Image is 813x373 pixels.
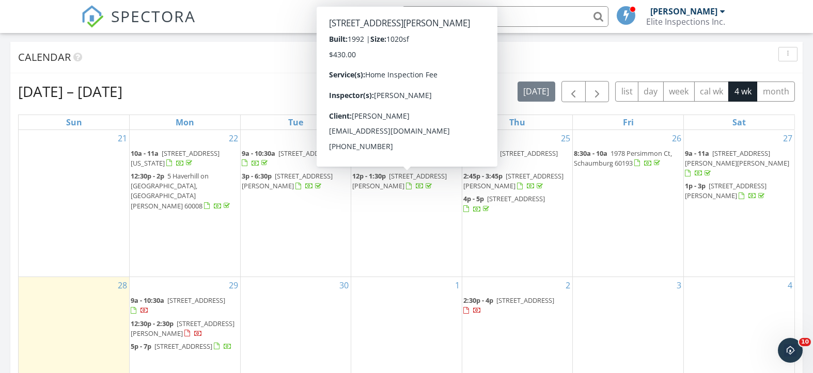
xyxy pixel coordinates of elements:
button: [DATE] [518,82,555,102]
td: Go to September 27, 2025 [683,130,794,277]
span: [STREET_ADDRESS] [380,149,437,158]
span: 9a - 10:30a [131,296,164,305]
a: Go to September 21, 2025 [116,130,129,147]
h2: [DATE] – [DATE] [18,81,122,102]
span: 10 [799,338,811,346]
button: month [757,82,795,102]
a: 2:30p - 4p [STREET_ADDRESS] [463,295,572,317]
a: Friday [621,115,636,129]
a: Go to September 29, 2025 [227,277,240,294]
a: 9a - 10:30a [STREET_ADDRESS] [131,295,239,317]
span: SPECTORA [111,5,196,27]
button: day [638,82,664,102]
a: Go to October 4, 2025 [786,277,794,294]
span: [STREET_ADDRESS] [278,149,336,158]
a: 1p - 3p [STREET_ADDRESS][PERSON_NAME] [685,181,767,200]
span: 5 Haverhill on [GEOGRAPHIC_DATA], [GEOGRAPHIC_DATA][PERSON_NAME] 60008 [131,171,209,210]
a: Go to September 24, 2025 [448,130,462,147]
a: 2:45p - 3:45p [STREET_ADDRESS][PERSON_NAME] [463,171,564,190]
span: [STREET_ADDRESS][PERSON_NAME][PERSON_NAME] [685,149,789,168]
a: Go to September 22, 2025 [227,130,240,147]
a: 9a - 11a [STREET_ADDRESS][PERSON_NAME][PERSON_NAME] [685,149,789,177]
a: 12:30p - 2:30p [STREET_ADDRESS][PERSON_NAME] [131,319,234,338]
a: Go to September 28, 2025 [116,277,129,294]
button: Previous [561,81,586,102]
button: week [663,82,695,102]
a: 9a - 10:30a [STREET_ADDRESS] [463,149,558,168]
a: 3p - 6:30p [STREET_ADDRESS][PERSON_NAME] [242,170,350,192]
span: 9a - 11a [685,149,709,158]
span: [STREET_ADDRESS] [496,296,554,305]
div: [PERSON_NAME] [650,6,717,17]
a: 9a - 11a [STREET_ADDRESS][PERSON_NAME][PERSON_NAME] [685,148,793,180]
a: 10a - 11a [STREET_ADDRESS][US_STATE] [131,148,239,170]
a: Wednesday [396,115,417,129]
span: [STREET_ADDRESS][PERSON_NAME] [131,319,234,338]
a: 9a - 11a [STREET_ADDRESS] [352,149,437,168]
span: [STREET_ADDRESS][PERSON_NAME] [242,171,333,190]
a: Tuesday [286,115,305,129]
a: 12p - 1:30p [STREET_ADDRESS][PERSON_NAME] [352,171,447,190]
span: 1978 Persimmon Ct, Schaumburg 60193 [574,149,672,168]
span: [STREET_ADDRESS] [167,296,225,305]
td: Go to September 21, 2025 [19,130,130,277]
a: Sunday [64,115,84,129]
span: 3p - 6:30p [242,171,272,181]
a: 9a - 10:30a [STREET_ADDRESS] [463,148,572,170]
span: [STREET_ADDRESS][US_STATE] [131,149,220,168]
span: 5p - 7p [131,342,151,351]
span: [STREET_ADDRESS] [154,342,212,351]
a: 9a - 10:30a [STREET_ADDRESS] [131,296,225,315]
a: 9a - 10:30a [STREET_ADDRESS] [242,149,336,168]
span: [STREET_ADDRESS][PERSON_NAME] [352,171,447,190]
a: 4p - 5p [STREET_ADDRESS] [463,194,545,213]
a: 5p - 7p [STREET_ADDRESS] [131,340,239,353]
a: 10a - 11a [STREET_ADDRESS][US_STATE] [131,149,220,168]
a: Go to September 26, 2025 [670,130,683,147]
td: Go to September 24, 2025 [351,130,462,277]
iframe: Intercom live chat [778,338,803,363]
td: Go to September 22, 2025 [130,130,241,277]
span: Calendar [18,50,71,64]
td: Go to September 26, 2025 [573,130,684,277]
a: Go to September 30, 2025 [337,277,351,294]
a: 9a - 11a [STREET_ADDRESS] [352,148,461,170]
span: 4p - 5p [463,194,484,203]
button: Next [585,81,609,102]
span: 12:30p - 2p [131,171,164,181]
a: 4p - 5p [STREET_ADDRESS] [463,193,572,215]
img: The Best Home Inspection Software - Spectora [81,5,104,28]
td: Go to September 23, 2025 [240,130,351,277]
a: Go to October 1, 2025 [453,277,462,294]
span: [STREET_ADDRESS] [500,149,558,158]
input: Search everything... [402,6,608,27]
a: Go to October 2, 2025 [564,277,572,294]
span: [STREET_ADDRESS] [487,194,545,203]
button: 4 wk [728,82,757,102]
td: Go to September 25, 2025 [462,130,573,277]
span: [STREET_ADDRESS][PERSON_NAME] [463,171,564,190]
a: 2:45p - 3:45p [STREET_ADDRESS][PERSON_NAME] [463,170,572,192]
a: 12p - 1:30p [STREET_ADDRESS][PERSON_NAME] [352,170,461,192]
a: Go to September 23, 2025 [337,130,351,147]
button: cal wk [694,82,729,102]
a: Saturday [730,115,748,129]
a: Go to September 27, 2025 [781,130,794,147]
a: 2:30p - 4p [STREET_ADDRESS] [463,296,554,315]
a: SPECTORA [81,14,196,36]
span: 2:30p - 4p [463,296,493,305]
span: 2:45p - 3:45p [463,171,503,181]
span: 8:30a - 10a [574,149,607,158]
div: Elite Inspections Inc. [646,17,725,27]
span: 9a - 10:30a [242,149,275,158]
a: 12:30p - 2:30p [STREET_ADDRESS][PERSON_NAME] [131,318,239,340]
a: 3p - 6:30p [STREET_ADDRESS][PERSON_NAME] [242,171,333,190]
span: 12p - 1:30p [352,171,386,181]
a: 9a - 10:30a [STREET_ADDRESS] [242,148,350,170]
a: Go to October 3, 2025 [675,277,683,294]
span: [STREET_ADDRESS][PERSON_NAME] [685,181,767,200]
button: list [615,82,638,102]
a: Monday [174,115,196,129]
a: 12:30p - 2p 5 Haverhill on [GEOGRAPHIC_DATA], [GEOGRAPHIC_DATA][PERSON_NAME] 60008 [131,171,232,210]
a: 5p - 7p [STREET_ADDRESS] [131,342,232,351]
